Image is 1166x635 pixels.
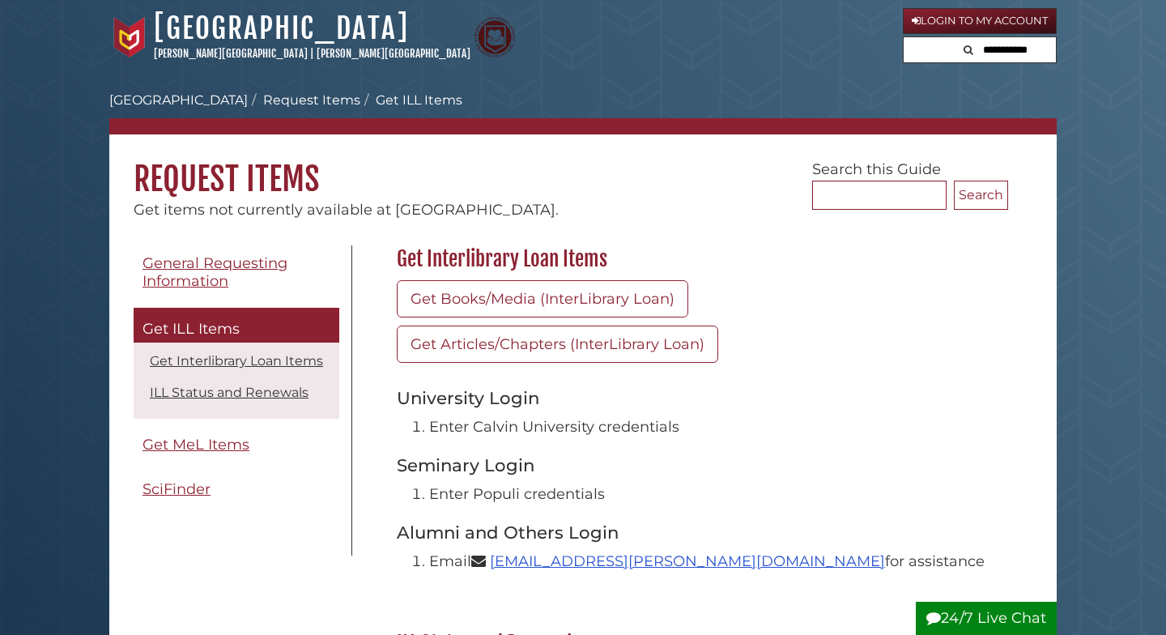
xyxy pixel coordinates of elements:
h3: Alumni and Others Login [397,522,1000,543]
h2: Get Interlibrary Loan Items [389,246,1008,272]
i: Search [964,45,973,55]
h1: Request Items [109,134,1057,199]
a: [PERSON_NAME][GEOGRAPHIC_DATA] [317,47,470,60]
a: [GEOGRAPHIC_DATA] [109,92,248,108]
a: Request Items [263,92,360,108]
li: Enter Calvin University credentials [429,416,1000,438]
button: Search [954,181,1008,210]
button: Search [959,37,978,59]
span: Get items not currently available at [GEOGRAPHIC_DATA]. [134,201,559,219]
a: [EMAIL_ADDRESS][PERSON_NAME][DOMAIN_NAME] [490,552,885,570]
span: General Requesting Information [143,254,287,291]
a: [GEOGRAPHIC_DATA] [154,11,409,46]
nav: breadcrumb [109,91,1057,134]
a: SciFinder [134,471,339,508]
a: [PERSON_NAME][GEOGRAPHIC_DATA] [154,47,308,60]
h3: University Login [397,387,1000,408]
a: Get MeL Items [134,427,339,463]
a: Get ILL Items [134,308,339,343]
img: Calvin University [109,17,150,58]
div: Guide Pages [134,245,339,516]
li: Enter Populi credentials [429,484,1000,505]
img: Calvin Theological Seminary [474,17,515,58]
a: Get Books/Media (InterLibrary Loan) [397,280,688,317]
a: Login to My Account [903,8,1057,34]
li: Get ILL Items [360,91,462,110]
a: ILL Status and Renewals [150,385,309,400]
span: Get ILL Items [143,320,240,338]
a: General Requesting Information [134,245,339,300]
a: Get Interlibrary Loan Items [150,353,323,369]
span: SciFinder [143,480,211,498]
a: Get Articles/Chapters (InterLibrary Loan) [397,326,718,363]
span: Get MeL Items [143,436,249,454]
button: 24/7 Live Chat [916,602,1057,635]
h3: Seminary Login [397,454,1000,475]
span: | [310,47,314,60]
li: Email for assistance [429,551,1000,573]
